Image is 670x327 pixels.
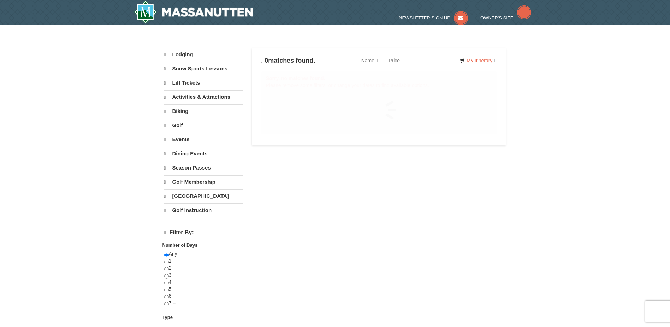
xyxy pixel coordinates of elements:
a: Golf [164,119,243,132]
img: Massanutten Resort Logo [134,1,253,23]
a: Snow Sports Lessons [164,62,243,75]
a: Dining Events [164,147,243,160]
a: Activities & Attractions [164,90,243,104]
a: Golf Instruction [164,203,243,217]
strong: Type [162,315,173,320]
strong: Number of Days [162,242,198,248]
a: Events [164,133,243,146]
h4: Filter By: [164,229,243,236]
div: Any 1 2 3 4 5 6 7 + [164,251,243,314]
a: Owner's Site [480,15,531,21]
a: Golf Membership [164,175,243,189]
a: Price [383,53,409,68]
span: Owner's Site [480,15,514,21]
img: spinner.gif [361,92,397,128]
a: [GEOGRAPHIC_DATA] [164,189,243,203]
a: Lift Tickets [164,76,243,90]
a: Biking [164,104,243,118]
a: Name [356,53,383,68]
a: My Itinerary [455,55,500,66]
span: Newsletter Sign Up [399,15,450,21]
strong: Sorry, no matches found. [266,75,325,81]
a: Massanutten Resort [134,1,253,23]
a: Lodging [164,48,243,61]
a: Season Passes [164,161,243,174]
div: Please remove some filters, or change your dates to find available options. [261,71,497,134]
a: Newsletter Sign Up [399,15,468,21]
